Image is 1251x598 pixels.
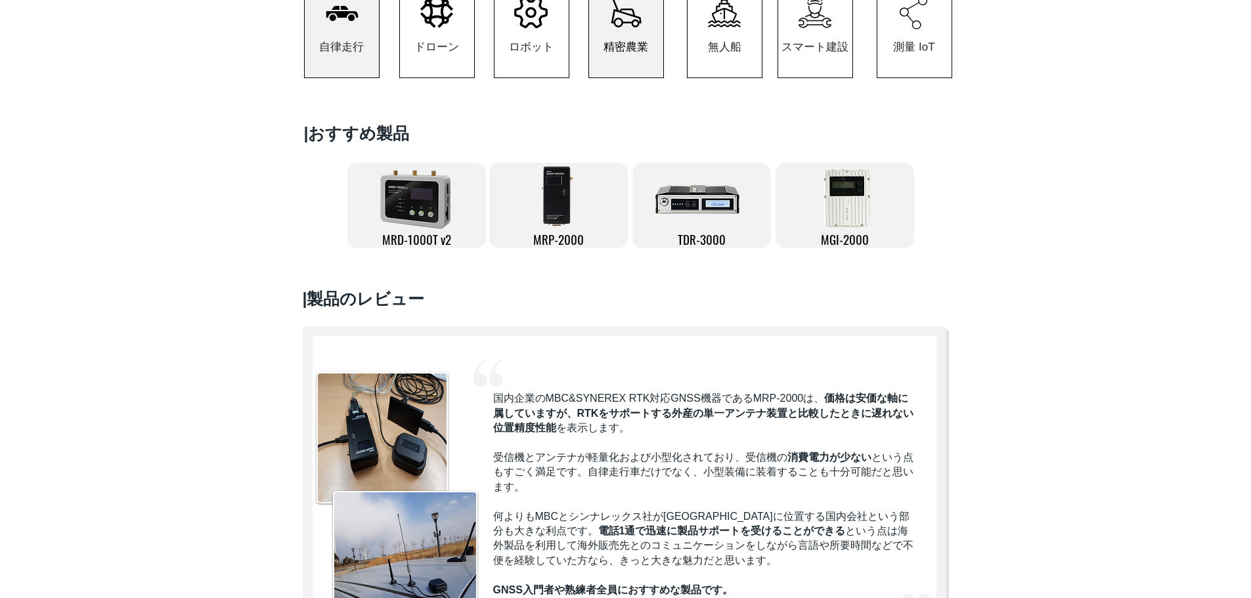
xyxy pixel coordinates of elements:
img: 無題-3.png [372,162,460,234]
span: スマート建設 [781,39,848,54]
span: 測量 IoT [893,39,934,54]
a: MRP-2000 [489,163,628,248]
span: MRD-1000T v2 [382,230,451,248]
span: TDR-3000 [678,230,726,248]
span: 消費電力が少ない [787,452,871,463]
img: MRP-2000-removebg-preview.png [539,163,579,228]
span: ドローン [414,39,459,54]
span: ​|おすすめ製品 [304,124,410,142]
span: 自律走行 [319,39,364,54]
img: MGI2000_front-removebg-preview.png [817,167,877,232]
a: MGI-2000 [776,163,914,248]
a: MRD-1000T v2 [347,163,486,248]
span: ロボット [509,39,554,54]
span: MGI-2000 [821,230,869,248]
span: 価格は安価な軸に属していますが、RTKをサポートする外産の単一アンテナ装置と比較したときに遅れない位置精度性能 [493,393,914,433]
span: MRP-2000 [533,230,584,248]
span: 何よりもMBCとシンナレックス社が[GEOGRAPHIC_DATA]に位置する国内会社という部分も大きな利点です。 という点は海外製品を利用して海外販売先とのコミュニケーションをしながら言語や所... [493,511,913,566]
span: 国内企業のMBC&SYNEREX RTK対応GNSS機器であるMRP-2000は、 を表示します。 [493,393,914,433]
span: 受信機とアンテナが軽量化および小型化されており、受信機の という点もすごく満足です。自律走行車だけでなく、小型装備に装着することも十分可能だと思います。 [493,452,913,492]
img: TDR-3000-removebg-preview.png [653,163,750,228]
span: 精密農業 [604,39,648,54]
span: 無人船 [708,39,741,54]
span: ​|製品のレビュー [303,289,425,308]
iframe: Wix Chat [1086,542,1251,598]
a: TDR-3000 [632,163,771,248]
span: GNSS入門者や熟練者全員におすすめな製品です。 [493,584,733,595]
img: MRP 2000.jfif [318,374,447,502]
span: 電話1通で迅速に製品サポートを受けることができる [598,525,846,536]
